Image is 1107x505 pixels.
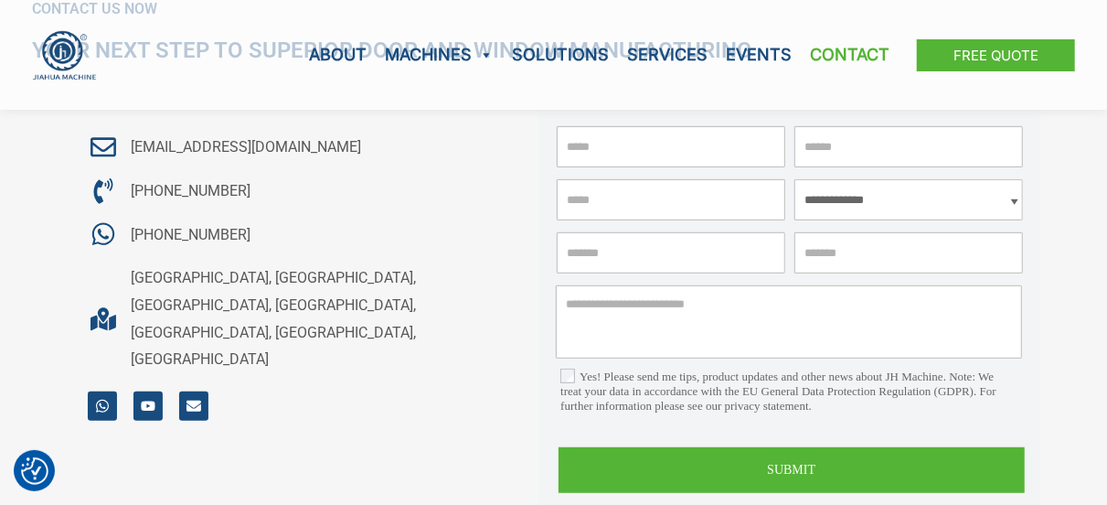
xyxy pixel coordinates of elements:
img: JH Aluminium Window & Door Processing Machines [32,30,97,81]
input: Country [794,232,1023,274]
a: [EMAIL_ADDRESS][DOMAIN_NAME] [88,134,475,161]
span: [PHONE_NUMBER] [127,221,251,249]
input: Company [557,232,785,274]
input: Yes! Please send me tips, product updates and other news about JH Machine. Note: We treat your da... [560,369,575,383]
span: [PHONE_NUMBER] [127,177,251,205]
a: [PHONE_NUMBER] [88,221,475,249]
button: SUBMIT [559,447,1025,493]
button: Consent Preferences [21,457,48,485]
input: *Name [557,126,785,167]
span: [EMAIL_ADDRESS][DOMAIN_NAME] [127,134,362,161]
input: Phone [557,179,785,220]
a: [PHONE_NUMBER] [88,177,475,205]
select: *Machine Type [794,179,1023,220]
textarea: Please enter message here [556,285,1022,359]
img: Revisit consent button [21,457,48,485]
input: *Email [794,126,1023,167]
a: Free Quote [917,39,1075,71]
span: [GEOGRAPHIC_DATA], [GEOGRAPHIC_DATA], [GEOGRAPHIC_DATA], [GEOGRAPHIC_DATA], [GEOGRAPHIC_DATA], [G... [127,264,475,373]
label: Yes! Please send me tips, product updates and other news about JH Machine. Note: We treat your da... [560,370,1008,414]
